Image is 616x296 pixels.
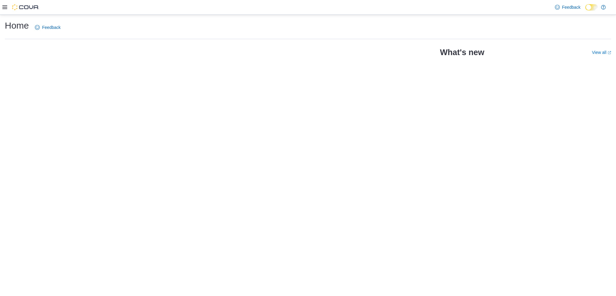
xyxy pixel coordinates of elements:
input: Dark Mode [585,4,598,11]
span: Feedback [562,4,581,10]
span: Feedback [42,24,60,30]
a: View allExternal link [592,50,611,55]
a: Feedback [553,1,583,13]
h1: Home [5,20,29,32]
svg: External link [608,51,611,55]
h2: What's new [440,48,484,57]
img: Cova [12,4,39,10]
a: Feedback [32,21,63,33]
